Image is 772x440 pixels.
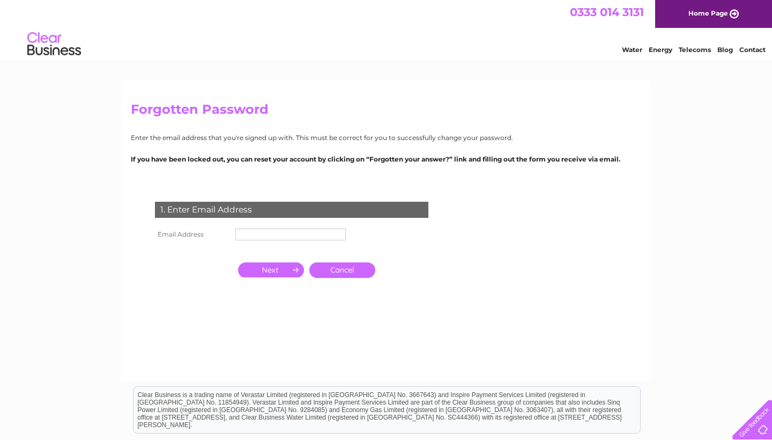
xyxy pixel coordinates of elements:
[739,46,766,54] a: Contact
[131,133,641,143] p: Enter the email address that you're signed up with. This must be correct for you to successfully ...
[155,202,428,218] div: 1. Enter Email Address
[152,226,233,243] th: Email Address
[309,262,375,278] a: Cancel
[622,46,642,54] a: Water
[133,6,640,52] div: Clear Business is a trading name of Verastar Limited (registered in [GEOGRAPHIC_DATA] No. 3667643...
[717,46,733,54] a: Blog
[27,28,81,61] img: logo.png
[679,46,711,54] a: Telecoms
[570,5,644,19] a: 0333 014 3131
[131,154,641,164] p: If you have been locked out, you can reset your account by clicking on “Forgotten your answer?” l...
[649,46,672,54] a: Energy
[131,102,641,122] h2: Forgotten Password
